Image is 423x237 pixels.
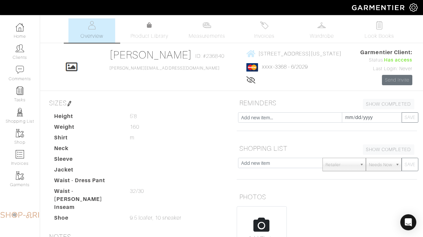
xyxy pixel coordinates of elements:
[131,32,168,40] span: Product Library
[16,66,24,74] img: comment-icon-a0a6a9ef722e966f86d9cbdc48e553b5cf19dbc54f86b18d962a5391bc8f6eb6.png
[189,32,225,40] span: Measurements
[68,18,115,43] a: Overview
[110,66,220,71] a: [PERSON_NAME][EMAIL_ADDRESS][DOMAIN_NAME]
[402,158,418,171] button: SAVE
[384,56,413,64] span: Has access
[49,187,125,203] dt: Waist - [PERSON_NAME]
[110,49,192,61] a: [PERSON_NAME]
[237,190,417,204] h5: PHOTOS
[49,166,125,176] dt: Jacket
[16,44,24,52] img: clients-icon-6bae9207a08558b7cb47a8932f037763ab4055f8c8b6bfacd5dc20c3e0201464.png
[254,32,274,40] span: Invoices
[49,112,125,123] dt: Height
[400,214,416,230] div: Open Intercom Messenger
[130,187,144,195] span: 32/30
[246,63,258,72] img: mastercard-2c98a0d54659f76b027c6839bea21931c3e23d06ea5b2b5660056f2e14d2f154.png
[238,158,323,168] input: Add new item
[369,158,392,171] span: Needs Now
[326,158,357,171] span: Retailer
[16,129,24,137] img: garments-icon-b7da505a4dc4fd61783c78ac3ca0ef83fa9d6f193b1c9dc38574b1d14d53ca28.png
[195,52,224,60] span: ID: #236840
[183,18,230,43] a: Measurements
[356,18,403,43] a: Look Books
[80,32,103,40] span: Overview
[126,21,173,40] a: Product Library
[375,21,383,29] img: todo-9ac3debb85659649dc8f770b8b6100bb5dab4b48dedcbae339e5042a72dfd3cc.svg
[238,112,342,123] input: Add new item...
[382,75,413,85] a: Send Invite
[49,203,125,214] dt: Inseam
[237,142,417,155] h5: SHOPPING LIST
[260,21,268,29] img: orders-27d20c2124de7fd6de4e0e44c1d41de31381a507db9b33961299e4e07d508b8c.svg
[88,21,96,29] img: basicinfo-40fd8af6dae0f16599ec9e87c0ef1c0a1fdea2edbe929e3d69a839185d80c458.svg
[360,65,412,73] div: Last Login: Never
[363,99,414,109] a: SHOW COMPLETED
[318,21,326,29] img: wardrobe-487a4870c1b7c33e795ec22d11cfc2ed9d08956e64fb3008fe2437562e282088.svg
[49,144,125,155] dt: Neck
[130,123,139,131] span: 160
[130,214,181,222] span: 9.5 loafer, 10 sneaker
[365,32,394,40] span: Look Books
[16,171,24,180] img: garments-icon-b7da505a4dc4fd61783c78ac3ca0ef83fa9d6f193b1c9dc38574b1d14d53ca28.png
[67,101,72,106] img: pen-cf24a1663064a2ec1b9c1bd2387e9de7a2fa800b781884d57f21acf72779bad2.png
[203,21,211,29] img: measurements-466bbee1fd09ba9460f595b01e5d73f9e2bff037440d3c8f018324cb6cdf7a4a.svg
[49,134,125,144] dt: Shirt
[49,214,125,225] dt: Shoe
[360,48,412,56] span: Garmentier Client:
[49,176,125,187] dt: Waist - Dress Pant
[360,56,412,64] div: Status:
[262,64,308,70] a: xxxx-3368 - 6/2029
[49,123,125,134] dt: Weight
[237,96,417,110] h5: REMINDERS
[246,49,341,58] a: [STREET_ADDRESS][US_STATE]
[363,144,414,155] a: SHOW COMPLETED
[49,155,125,166] dt: Sleeve
[298,18,345,43] a: Wardrobe
[16,23,24,31] img: dashboard-icon-dbcd8f5a0b271acd01030246c82b418ddd0df26cd7fceb0bd07c9910d44c42f6.png
[46,96,227,110] h5: SIZES
[258,50,341,56] span: [STREET_ADDRESS][US_STATE]
[241,18,288,43] a: Invoices
[130,134,135,142] span: m
[16,87,24,95] img: reminder-icon-8004d30b9f0a5d33ae49ab947aed9ed385cf756f9e5892f1edd6e32f2345188e.png
[310,32,334,40] span: Wardrobe
[409,3,418,12] img: gear-icon-white-bd11855cb880d31180b6d7d6211b90ccbf57a29d726f0c71d8c61bd08dd39cc2.png
[402,112,418,123] button: SAVE
[16,150,24,158] img: orders-icon-0abe47150d42831381b5fb84f609e132dff9fe21cb692f30cb5eec754e2cba89.png
[349,2,409,13] img: garmentier-logo-header-white-b43fb05a5012e4ada735d5af1a66efaba907eab6374d6393d1fbf88cb4ef424d.png
[130,112,137,120] span: 5'8
[16,108,24,116] img: stylists-icon-eb353228a002819b7ec25b43dbf5f0378dd9e0616d9560372ff212230b889e62.png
